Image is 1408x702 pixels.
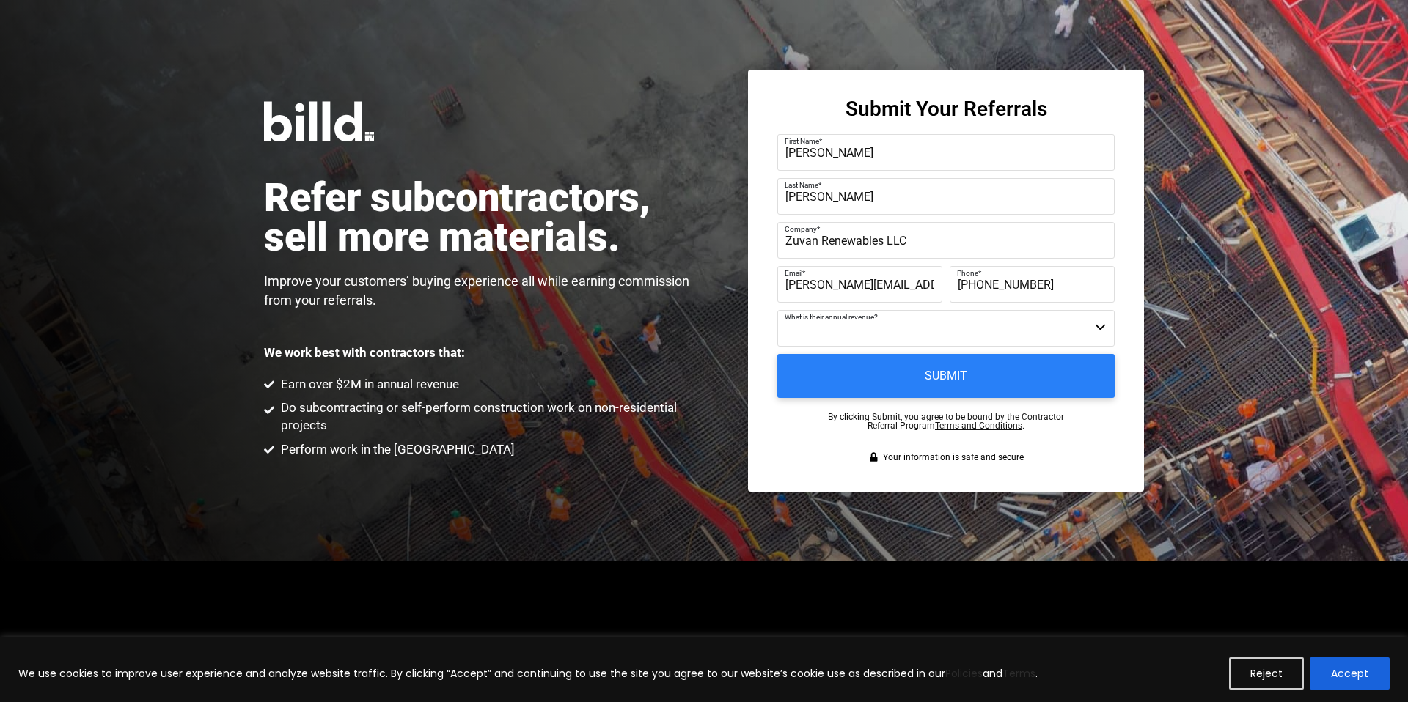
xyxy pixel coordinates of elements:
[1310,657,1390,690] button: Accept
[1002,666,1035,681] a: Terms
[264,347,465,359] p: We work best with contractors that:
[785,269,802,277] span: Email
[945,666,983,681] a: Policies
[264,272,704,310] p: Improve your customers’ buying experience all while earning commission from your referrals.
[777,354,1115,398] input: Submit
[18,665,1038,682] p: We use cookies to improve user experience and analyze website traffic. By clicking “Accept” and c...
[1229,657,1304,690] button: Reject
[277,441,515,459] span: Perform work in the [GEOGRAPHIC_DATA]
[846,99,1047,119] h3: Submit Your Referrals
[785,137,819,145] span: First Name
[277,399,705,435] span: Do subcontracting or self-perform construction work on non-residential projects
[785,225,817,233] span: Company
[277,376,459,394] span: Earn over $2M in annual revenue
[785,181,818,189] span: Last Name
[264,178,704,257] h1: Refer subcontractors, sell more materials.
[828,413,1064,430] p: By clicking Submit, you agree to be bound by the Contractor Referral Program .
[935,421,1022,431] a: Terms and Conditions
[879,452,1024,462] span: Your information is safe and secure
[957,269,978,277] span: Phone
